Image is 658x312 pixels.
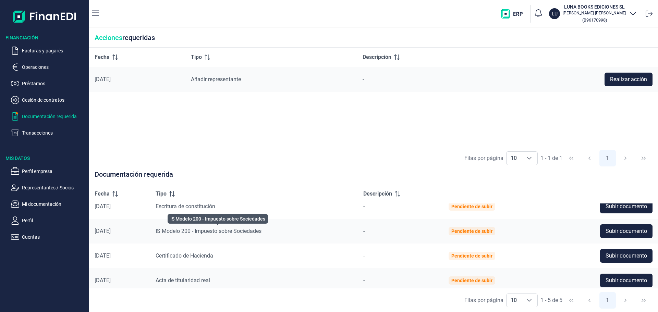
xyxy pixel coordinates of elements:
p: [PERSON_NAME] [PERSON_NAME] [563,10,626,16]
div: Choose [521,152,537,165]
span: - [363,228,365,234]
span: - [363,203,365,210]
span: Tipo [156,190,167,198]
button: Page 1 [599,292,616,309]
span: - [363,76,364,83]
button: Last Page [635,150,652,166]
button: Préstamos [11,79,86,88]
div: Pendiente de subir [451,278,492,283]
span: - [363,277,365,284]
button: Page 1 [599,150,616,166]
span: Fecha [95,190,110,198]
span: IS Modelo 200 - Impuesto sobre Sociedades [156,228,261,234]
button: Transacciones [11,129,86,137]
button: Cesión de contratos [11,96,86,104]
span: Subir documento [606,276,647,285]
span: Descripción [363,190,392,198]
div: Pendiente de subir [451,253,492,259]
div: Pendiente de subir [451,228,492,234]
p: LU [552,10,558,17]
span: Escritura de constitución [156,203,215,210]
span: Subir documento [606,227,647,235]
button: LULUNA BOOKS EDICIONES SL[PERSON_NAME] [PERSON_NAME](B96170998) [549,3,637,24]
span: Acta de titularidad real [156,277,210,284]
p: Cuentas [22,233,86,241]
div: Filas por página [464,154,503,162]
span: Subir documento [606,252,647,260]
p: Perfil [22,216,86,225]
p: Transacciones [22,129,86,137]
button: Representantes / Socios [11,184,86,192]
div: [DATE] [95,277,145,284]
button: Previous Page [581,292,598,309]
span: 1 - 5 de 5 [540,298,562,303]
p: Préstamos [22,79,86,88]
button: Documentación requerida [11,112,86,121]
p: Perfil empresa [22,167,86,175]
small: Copiar cif [582,17,607,23]
span: 10 [507,152,521,165]
span: Añadir representante [191,76,241,83]
span: Certificado de Hacienda [156,252,213,259]
span: - [363,252,365,259]
img: erp [501,9,528,18]
button: Last Page [635,292,652,309]
button: First Page [563,150,580,166]
p: Facturas y pagarés [22,47,86,55]
span: Tipo [191,53,202,61]
button: Next Page [617,292,634,309]
button: Previous Page [581,150,598,166]
div: Choose [521,294,537,307]
button: Perfil empresa [11,167,86,175]
span: 1 - 1 de 1 [540,155,562,161]
button: Subir documento [600,200,653,213]
div: [DATE] [95,203,145,210]
div: Pendiente de subir [451,204,492,209]
div: Filas por página [464,296,503,304]
button: Subir documento [600,224,653,238]
span: Acciones [95,34,122,42]
button: First Page [563,292,580,309]
img: Logo de aplicación [13,5,77,27]
button: Facturas y pagarés [11,47,86,55]
button: Subir documento [600,249,653,263]
span: 10 [507,294,521,307]
span: Realizar acción [610,75,647,84]
p: Operaciones [22,63,86,71]
div: requeridas [89,28,658,48]
p: Cesión de contratos [22,96,86,104]
span: Fecha [95,53,110,61]
button: Next Page [617,150,634,166]
button: Mi documentación [11,200,86,208]
div: [DATE] [95,252,145,259]
button: Subir documento [600,274,653,287]
div: [DATE] [95,76,180,83]
div: Documentación requerida [89,170,658,184]
span: Subir documento [606,202,647,211]
button: Operaciones [11,63,86,71]
button: Cuentas [11,233,86,241]
p: Mi documentación [22,200,86,208]
h3: LUNA BOOKS EDICIONES SL [563,3,626,10]
p: Documentación requerida [22,112,86,121]
p: Representantes / Socios [22,184,86,192]
button: Realizar acción [605,73,653,86]
div: [DATE] [95,228,145,235]
span: Descripción [363,53,391,61]
button: Perfil [11,216,86,225]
